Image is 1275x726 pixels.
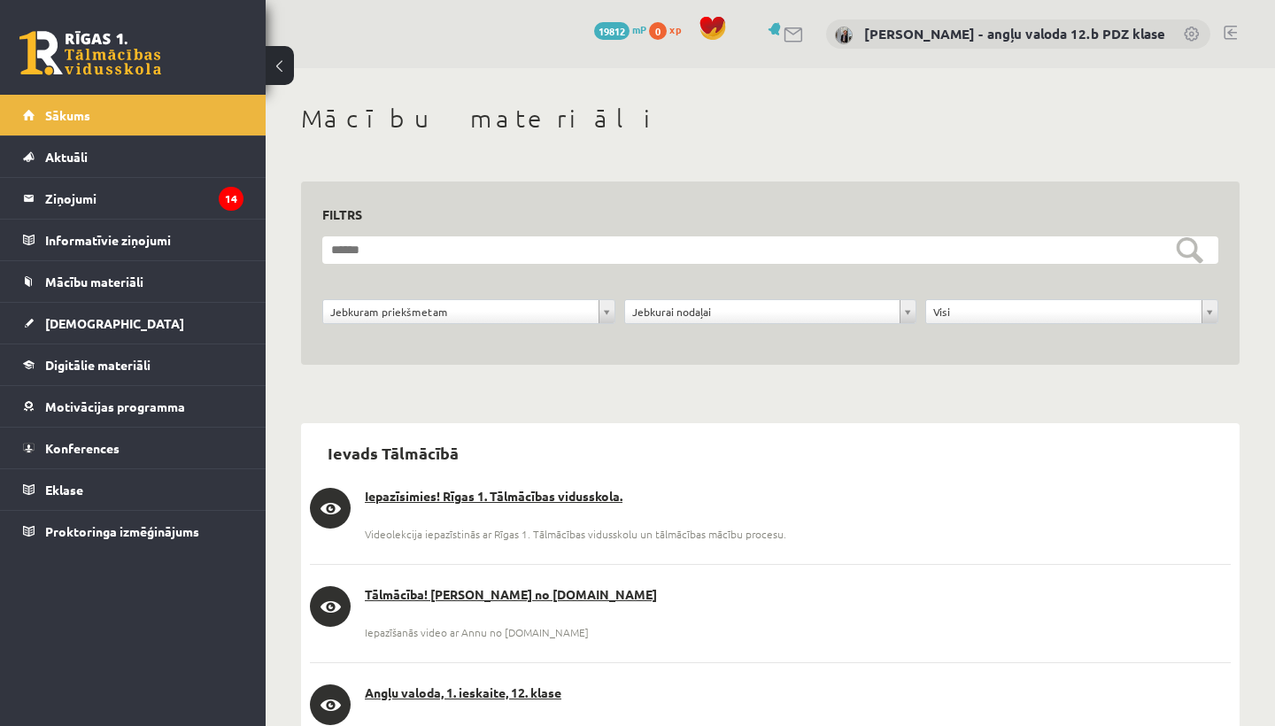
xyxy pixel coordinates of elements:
[45,274,143,290] span: Mācību materiāli
[310,684,351,725] a: video
[23,178,243,219] a: Ziņojumi14
[310,488,351,529] a: video
[649,22,690,36] a: 0 xp
[310,586,1231,604] a: Tālmācība! [PERSON_NAME] no [DOMAIN_NAME]
[19,31,161,75] a: Rīgas 1. Tālmācības vidusskola
[45,482,83,498] span: Eklase
[864,25,1165,42] a: [PERSON_NAME] - angļu valoda 12.b PDZ klase
[23,136,243,177] a: Aktuāli
[322,203,1197,227] h3: Filtrs
[23,344,243,385] a: Digitālie materiāli
[310,432,476,474] h2: Ievads Tālmācībā
[310,684,1231,702] a: Angļu valoda, 1. ieskaite, 12. klase
[23,220,243,260] a: Informatīvie ziņojumi
[23,303,243,344] a: [DEMOGRAPHIC_DATA]
[632,22,646,36] span: mP
[365,527,786,542] span: Videolekcija iepazīstinās ar Rīgas 1. Tālmācības vidusskolu un tālmācības mācību procesu.
[45,523,199,539] span: Proktoringa izmēģinājums
[330,300,591,323] span: Jebkuram priekšmetam
[23,95,243,135] a: Sākums
[835,27,853,44] img: Agnese Vaškūna - angļu valoda 12.b PDZ klase
[23,386,243,427] a: Motivācijas programma
[219,187,243,211] i: 14
[649,22,667,40] span: 0
[301,104,1240,134] h1: Mācību materiāli
[45,178,243,219] legend: Ziņojumi
[933,300,1194,323] span: Visi
[594,22,630,40] span: 19812
[23,511,243,552] a: Proktoringa izmēģinājums
[45,149,88,165] span: Aktuāli
[45,220,243,260] legend: Informatīvie ziņojumi
[45,440,120,456] span: Konferences
[323,300,614,323] a: Jebkuram priekšmetam
[310,586,351,627] a: video
[23,469,243,510] a: Eklase
[45,107,90,123] span: Sākums
[669,22,681,36] span: xp
[365,625,589,640] span: Iepazīšanās video ar Annu no [DOMAIN_NAME]
[45,398,185,414] span: Motivācijas programma
[45,357,151,373] span: Digitālie materiāli
[926,300,1217,323] a: Visi
[632,300,893,323] span: Jebkurai nodaļai
[594,22,646,36] a: 19812 mP
[23,428,243,468] a: Konferences
[625,300,916,323] a: Jebkurai nodaļai
[310,488,1231,506] a: Iepazīsimies! Rīgas 1. Tālmācības vidusskola.
[45,315,184,331] span: [DEMOGRAPHIC_DATA]
[23,261,243,302] a: Mācību materiāli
